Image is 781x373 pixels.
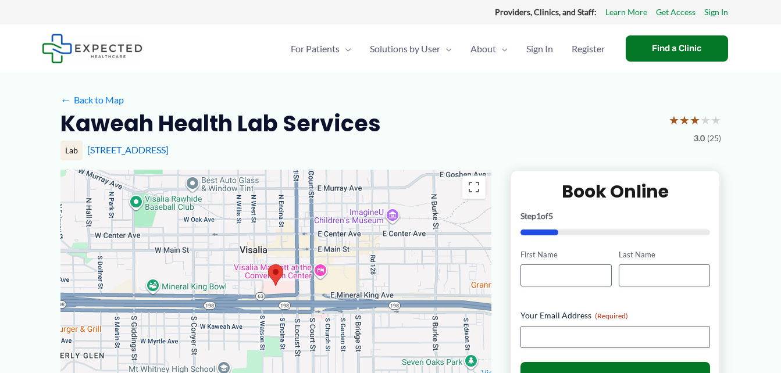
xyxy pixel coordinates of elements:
span: ★ [711,109,721,131]
span: ← [60,94,72,105]
button: Toggle fullscreen view [462,175,486,199]
span: Sign In [526,28,553,69]
a: Sign In [517,28,562,69]
label: First Name [520,249,612,260]
label: Your Email Address [520,310,711,321]
span: ★ [669,109,679,131]
span: 3.0 [694,131,705,146]
a: Find a Clinic [626,35,728,62]
span: (25) [707,131,721,146]
span: 5 [548,211,553,221]
a: [STREET_ADDRESS] [87,144,169,155]
span: ★ [690,109,700,131]
a: Register [562,28,614,69]
h2: Book Online [520,180,711,203]
a: Get Access [656,5,696,20]
span: Register [572,28,605,69]
p: Step of [520,212,711,220]
a: Solutions by UserMenu Toggle [361,28,461,69]
nav: Primary Site Navigation [281,28,614,69]
span: 1 [536,211,541,221]
span: Solutions by User [370,28,440,69]
strong: Providers, Clinics, and Staff: [495,7,597,17]
a: AboutMenu Toggle [461,28,517,69]
img: Expected Healthcare Logo - side, dark font, small [42,34,142,63]
span: (Required) [595,311,628,320]
span: ★ [700,109,711,131]
a: ←Back to Map [60,91,124,109]
label: Last Name [619,249,710,260]
h2: Kaweah Health Lab Services [60,109,381,138]
a: For PatientsMenu Toggle [281,28,361,69]
span: For Patients [291,28,340,69]
span: ★ [679,109,690,131]
span: Menu Toggle [340,28,351,69]
span: About [470,28,496,69]
div: Lab [60,141,83,160]
a: Learn More [605,5,647,20]
span: Menu Toggle [440,28,452,69]
span: Menu Toggle [496,28,508,69]
a: Sign In [704,5,728,20]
